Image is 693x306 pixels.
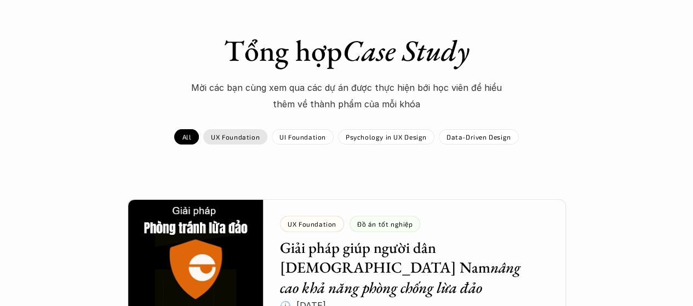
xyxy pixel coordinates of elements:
p: Mời các bạn cùng xem qua các dự án được thực hiện bới học viên để hiểu thêm về thành phẩm của mỗi... [182,79,511,113]
p: UX Foundation [211,133,260,141]
em: Case Study [342,31,469,70]
p: Data-Driven Design [446,133,511,141]
p: All [182,133,191,141]
a: Data-Driven Design [439,129,519,145]
a: UI Foundation [272,129,334,145]
a: Psychology in UX Design [338,129,434,145]
a: UX Foundation [203,129,267,145]
p: Psychology in UX Design [346,133,427,141]
h1: Tổng hợp [155,33,539,68]
p: UI Foundation [279,133,326,141]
